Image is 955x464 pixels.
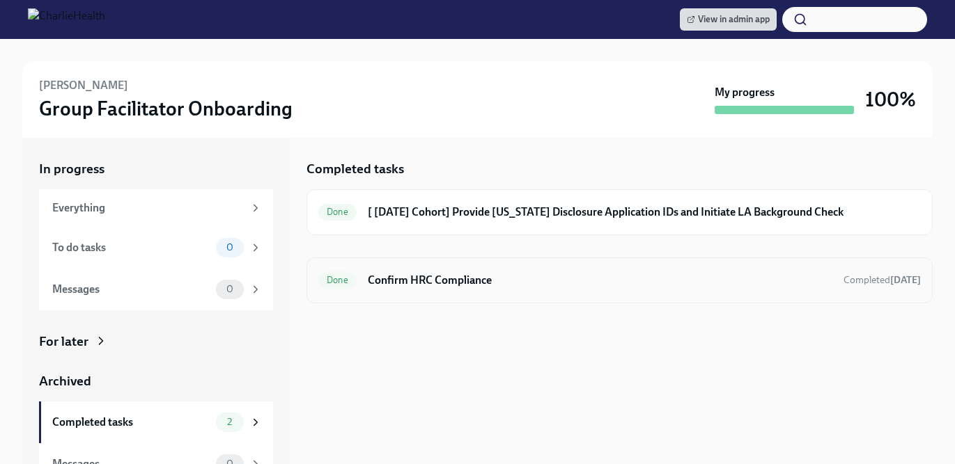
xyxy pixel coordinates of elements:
[687,13,770,26] span: View in admin app
[890,274,921,286] strong: [DATE]
[715,85,775,100] strong: My progress
[39,189,273,227] a: Everything
[52,240,210,255] div: To do tasks
[39,333,273,351] a: For later
[52,282,210,297] div: Messages
[39,269,273,310] a: Messages0
[865,87,916,112] h3: 100%
[368,205,921,220] h6: [ [DATE] Cohort] Provide [US_STATE] Disclosure Application IDs and Initiate LA Background Check
[219,417,240,427] span: 2
[368,273,832,288] h6: Confirm HRC Compliance
[39,227,273,269] a: To do tasks0
[680,8,777,31] a: View in admin app
[39,333,88,351] div: For later
[844,274,921,286] span: Completed
[318,269,921,291] a: DoneConfirm HRC ComplianceCompleted[DATE]
[39,372,273,390] a: Archived
[39,401,273,443] a: Completed tasks2
[218,284,242,294] span: 0
[52,415,210,430] div: Completed tasks
[52,200,244,216] div: Everything
[39,160,273,178] a: In progress
[318,275,357,285] span: Done
[844,273,921,287] span: August 19th, 2025 15:03
[218,242,242,253] span: 0
[28,8,105,31] img: CharlieHealth
[39,78,128,93] h6: [PERSON_NAME]
[318,207,357,217] span: Done
[306,160,404,178] h5: Completed tasks
[318,201,921,223] a: Done[ [DATE] Cohort] Provide [US_STATE] Disclosure Application IDs and Initiate LA Background Check
[39,96,293,121] h3: Group Facilitator Onboarding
